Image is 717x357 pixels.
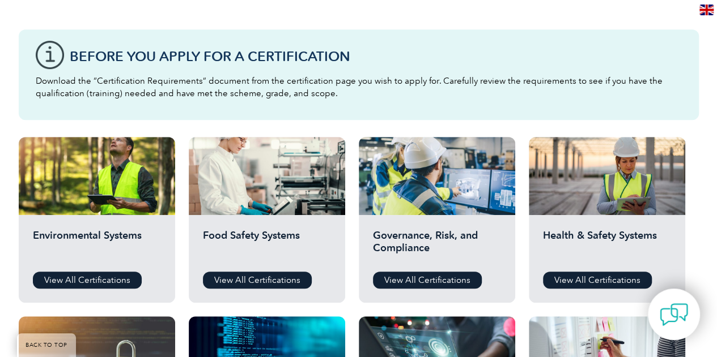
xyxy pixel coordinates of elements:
h2: Governance, Risk, and Compliance [373,229,501,263]
a: View All Certifications [373,272,482,289]
p: Download the “Certification Requirements” document from the certification page you wish to apply ... [36,75,682,100]
a: View All Certifications [33,272,142,289]
a: View All Certifications [543,272,652,289]
h3: Before You Apply For a Certification [70,49,682,63]
h2: Food Safety Systems [203,229,331,263]
img: contact-chat.png [660,300,688,329]
h2: Health & Safety Systems [543,229,671,263]
a: View All Certifications [203,272,312,289]
img: en [699,5,714,15]
h2: Environmental Systems [33,229,161,263]
a: BACK TO TOP [17,333,76,357]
